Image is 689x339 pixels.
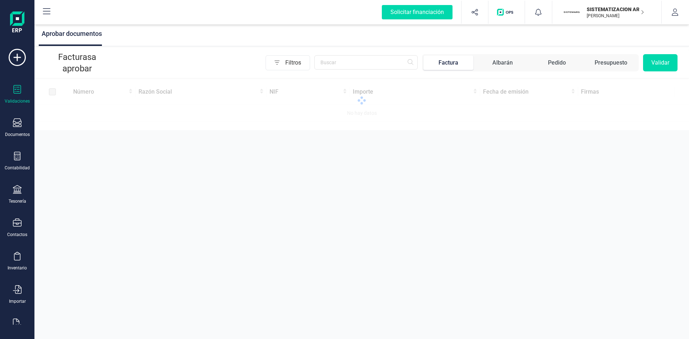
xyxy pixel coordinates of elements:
[314,55,418,70] input: Buscar
[285,56,310,70] span: Filtros
[587,13,644,19] p: [PERSON_NAME]
[382,5,453,19] div: Solicitar financiación
[439,58,458,67] div: Factura
[373,1,461,24] button: Solicitar financiación
[9,198,26,204] div: Tesorería
[564,4,580,20] img: SI
[561,1,653,24] button: SISISTEMATIZACION ARQUITECTONICA EN REFORMAS SL[PERSON_NAME]
[42,30,102,37] span: Aprobar documentos
[46,51,108,74] p: Facturas a aprobar
[548,58,566,67] div: Pedido
[10,11,24,34] img: Logo Finanedi
[493,1,520,24] button: Logo de OPS
[5,165,30,171] div: Contabilidad
[7,232,27,237] div: Contactos
[5,98,30,104] div: Validaciones
[587,6,644,13] p: SISTEMATIZACION ARQUITECTONICA EN REFORMAS SL
[492,58,513,67] div: Albarán
[266,55,310,70] button: Filtros
[643,54,678,71] button: Validar
[8,265,27,271] div: Inventario
[497,9,516,16] img: Logo de OPS
[595,58,627,67] div: Presupuesto
[5,132,30,137] div: Documentos
[9,298,26,304] div: Importar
